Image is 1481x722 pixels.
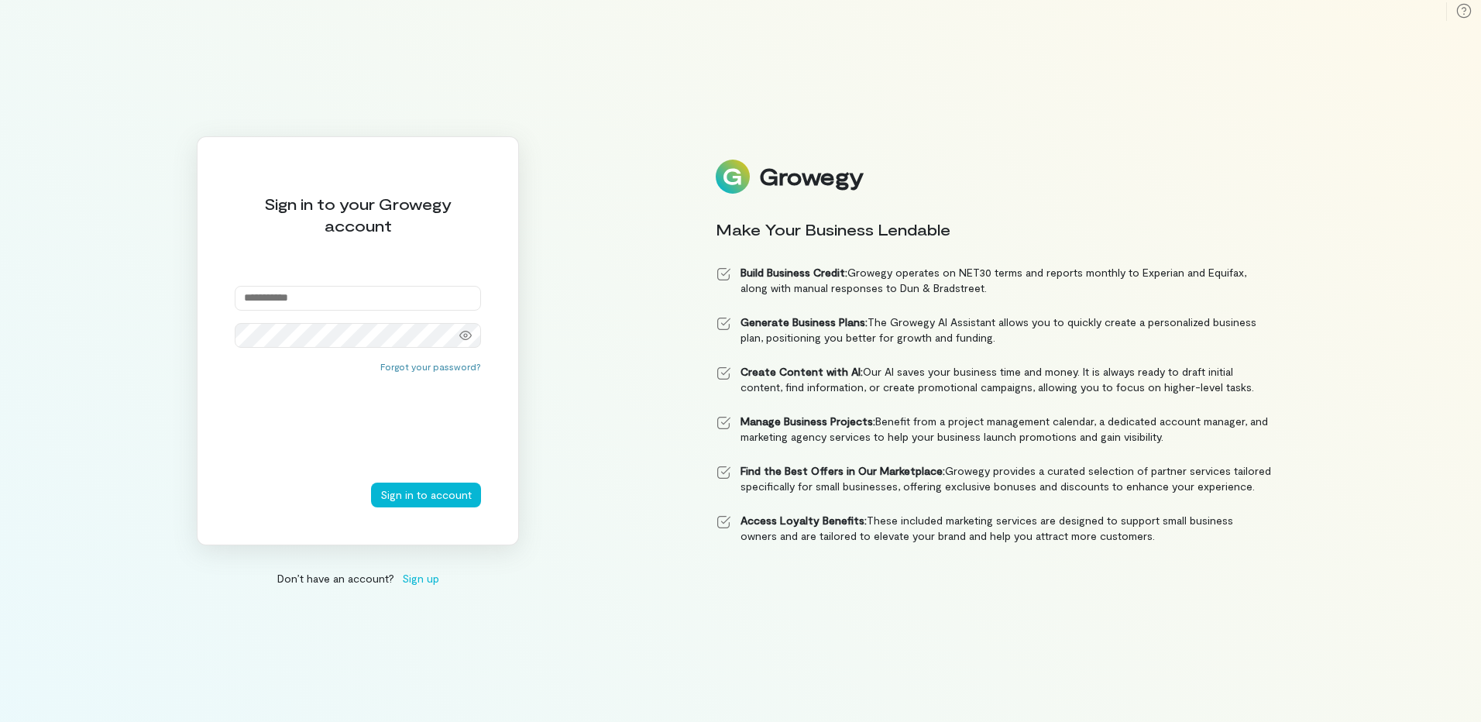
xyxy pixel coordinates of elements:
strong: Create Content with AI: [740,365,863,378]
div: Growegy [759,163,863,190]
strong: Find the Best Offers in Our Marketplace: [740,464,945,477]
strong: Access Loyalty Benefits: [740,514,867,527]
li: Benefit from a project management calendar, a dedicated account manager, and marketing agency ser... [716,414,1272,445]
img: Logo [716,160,750,194]
strong: Generate Business Plans: [740,315,868,328]
div: Make Your Business Lendable [716,218,1272,240]
li: The Growegy AI Assistant allows you to quickly create a personalized business plan, positioning y... [716,315,1272,346]
div: Don’t have an account? [197,570,519,586]
button: Sign in to account [371,483,481,507]
div: Sign in to your Growegy account [235,193,481,236]
strong: Build Business Credit: [740,266,847,279]
strong: Manage Business Projects: [740,414,875,428]
li: Our AI saves your business time and money. It is always ready to draft initial content, find info... [716,364,1272,395]
li: These included marketing services are designed to support small business owners and are tailored ... [716,513,1272,544]
li: Growegy provides a curated selection of partner services tailored specifically for small business... [716,463,1272,494]
button: Forgot your password? [380,360,481,373]
li: Growegy operates on NET30 terms and reports monthly to Experian and Equifax, along with manual re... [716,265,1272,296]
span: Sign up [402,570,439,586]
